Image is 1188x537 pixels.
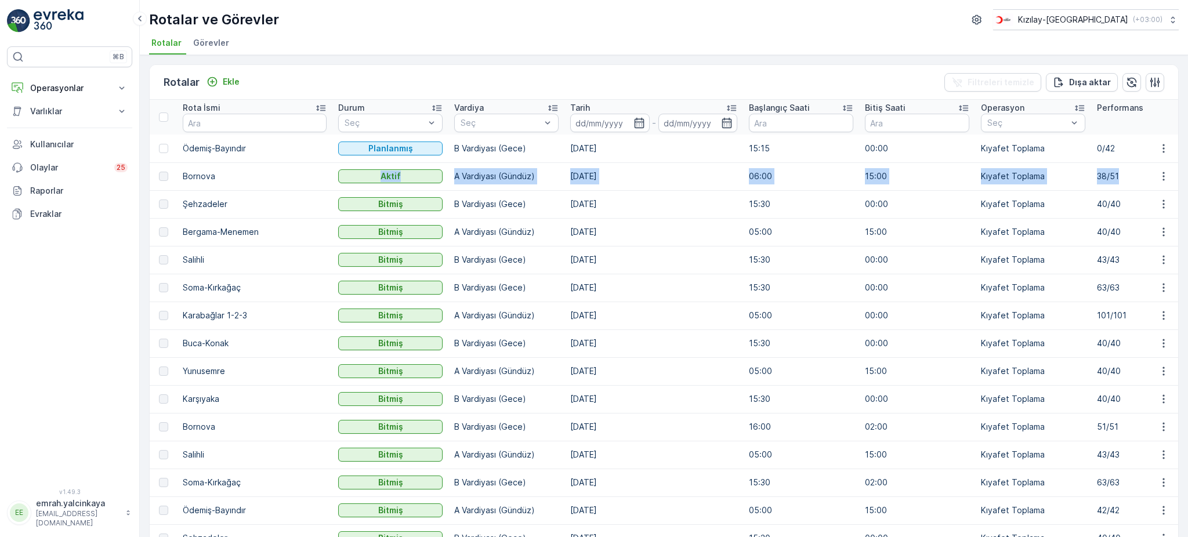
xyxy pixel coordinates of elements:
[975,274,1091,302] td: Kıyafet Toplama
[865,114,969,132] input: Ara
[159,227,168,237] div: Toggle Row Selected
[743,135,859,162] td: 15:15
[448,162,564,190] td: A Vardiyası (Gündüz)
[564,246,743,274] td: [DATE]
[1069,77,1111,88] p: Dışa aktar
[448,246,564,274] td: B Vardiyası (Gece)
[570,114,650,132] input: dd/mm/yyyy
[338,169,443,183] button: Aktif
[177,246,332,274] td: Salihli
[564,329,743,357] td: [DATE]
[338,197,443,211] button: Bitmiş
[987,117,1067,129] p: Seç
[177,162,332,190] td: Bornova
[34,9,84,32] img: logo_light-DOdMpM7g.png
[975,218,1091,246] td: Kıyafet Toplama
[564,496,743,524] td: [DATE]
[570,102,590,114] p: Tarih
[7,133,132,156] a: Kullanıcılar
[859,246,975,274] td: 00:00
[743,357,859,385] td: 05:00
[338,448,443,462] button: Bitmiş
[859,274,975,302] td: 00:00
[975,496,1091,524] td: Kıyafet Toplama
[338,281,443,295] button: Bitmiş
[859,441,975,469] td: 15:00
[159,144,168,153] div: Toggle Row Selected
[749,102,810,114] p: Başlangıç Saati
[338,141,443,155] button: Planlanmış
[859,302,975,329] td: 00:00
[159,199,168,209] div: Toggle Row Selected
[448,385,564,413] td: B Vardiyası (Gece)
[30,208,128,220] p: Evraklar
[177,274,332,302] td: Soma-Kırkağaç
[177,190,332,218] td: Şehzadeler
[378,310,403,321] p: Bitmiş
[975,329,1091,357] td: Kıyafet Toplama
[7,156,132,179] a: Olaylar25
[177,413,332,441] td: Bornova
[378,338,403,349] p: Bitmiş
[859,357,975,385] td: 15:00
[448,302,564,329] td: A Vardiyası (Gündüz)
[378,198,403,210] p: Bitmiş
[448,357,564,385] td: A Vardiyası (Gündüz)
[564,302,743,329] td: [DATE]
[338,336,443,350] button: Bitmiş
[564,218,743,246] td: [DATE]
[975,246,1091,274] td: Kıyafet Toplama
[859,218,975,246] td: 15:00
[223,76,240,88] p: Ekle
[859,496,975,524] td: 15:00
[381,170,401,182] p: Aktif
[159,311,168,320] div: Toggle Row Selected
[743,329,859,357] td: 15:30
[36,498,119,509] p: emrah.yalcinkaya
[993,13,1013,26] img: k%C4%B1z%C4%B1lay_jywRncg.png
[975,441,1091,469] td: Kıyafet Toplama
[975,385,1091,413] td: Kıyafet Toplama
[177,357,332,385] td: Yunusemre
[7,179,132,202] a: Raporlar
[564,469,743,496] td: [DATE]
[975,162,1091,190] td: Kıyafet Toplama
[859,413,975,441] td: 02:00
[975,357,1091,385] td: Kıyafet Toplama
[177,329,332,357] td: Buca-Konak
[859,469,975,496] td: 02:00
[743,413,859,441] td: 16:00
[564,135,743,162] td: [DATE]
[202,75,244,89] button: Ekle
[448,413,564,441] td: B Vardiyası (Gece)
[859,190,975,218] td: 00:00
[338,253,443,267] button: Bitmiş
[10,503,28,522] div: EE
[338,225,443,239] button: Bitmiş
[981,102,1024,114] p: Operasyon
[461,117,541,129] p: Seç
[159,339,168,348] div: Toggle Row Selected
[159,367,168,376] div: Toggle Row Selected
[117,163,125,172] p: 25
[944,73,1041,92] button: Filtreleri temizle
[378,226,403,238] p: Bitmiş
[448,441,564,469] td: A Vardiyası (Gündüz)
[454,102,484,114] p: Vardiya
[30,106,109,117] p: Varlıklar
[448,190,564,218] td: B Vardiyası (Gece)
[338,102,365,114] p: Durum
[564,441,743,469] td: [DATE]
[159,506,168,515] div: Toggle Row Selected
[177,302,332,329] td: Karabağlar 1-2-3
[183,114,327,132] input: Ara
[564,357,743,385] td: [DATE]
[968,77,1034,88] p: Filtreleri temizle
[159,478,168,487] div: Toggle Row Selected
[151,37,182,49] span: Rotalar
[177,218,332,246] td: Bergama-Menemen
[859,162,975,190] td: 15:00
[743,218,859,246] td: 05:00
[378,421,403,433] p: Bitmiş
[743,441,859,469] td: 05:00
